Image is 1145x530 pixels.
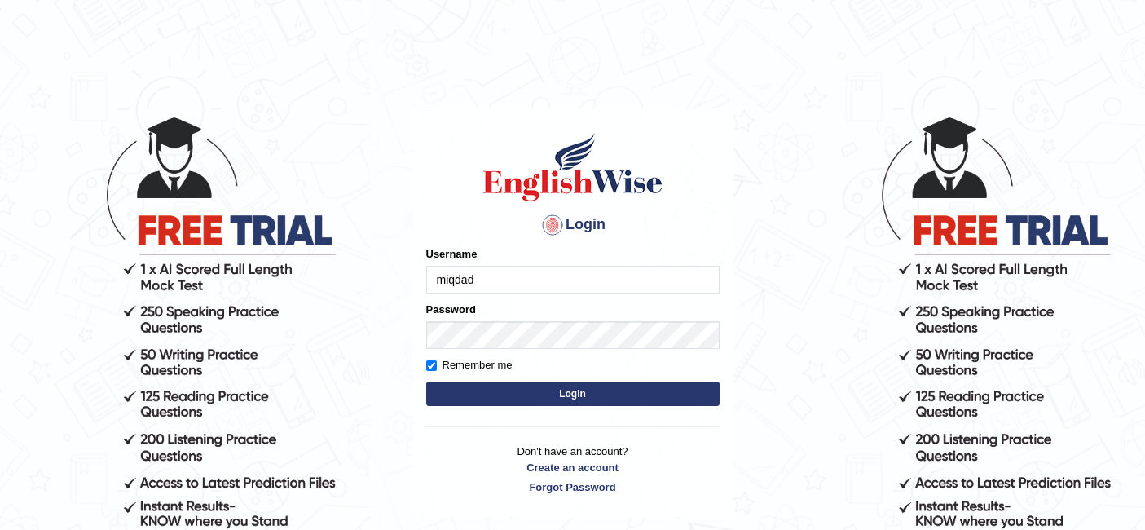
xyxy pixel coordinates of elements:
[426,444,720,494] p: Don't have an account?
[426,460,720,475] a: Create an account
[480,130,666,204] img: Logo of English Wise sign in for intelligent practice with AI
[426,360,437,371] input: Remember me
[426,302,476,317] label: Password
[426,479,720,495] a: Forgot Password
[426,246,478,262] label: Username
[426,212,720,238] h4: Login
[426,382,720,406] button: Login
[426,357,513,373] label: Remember me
